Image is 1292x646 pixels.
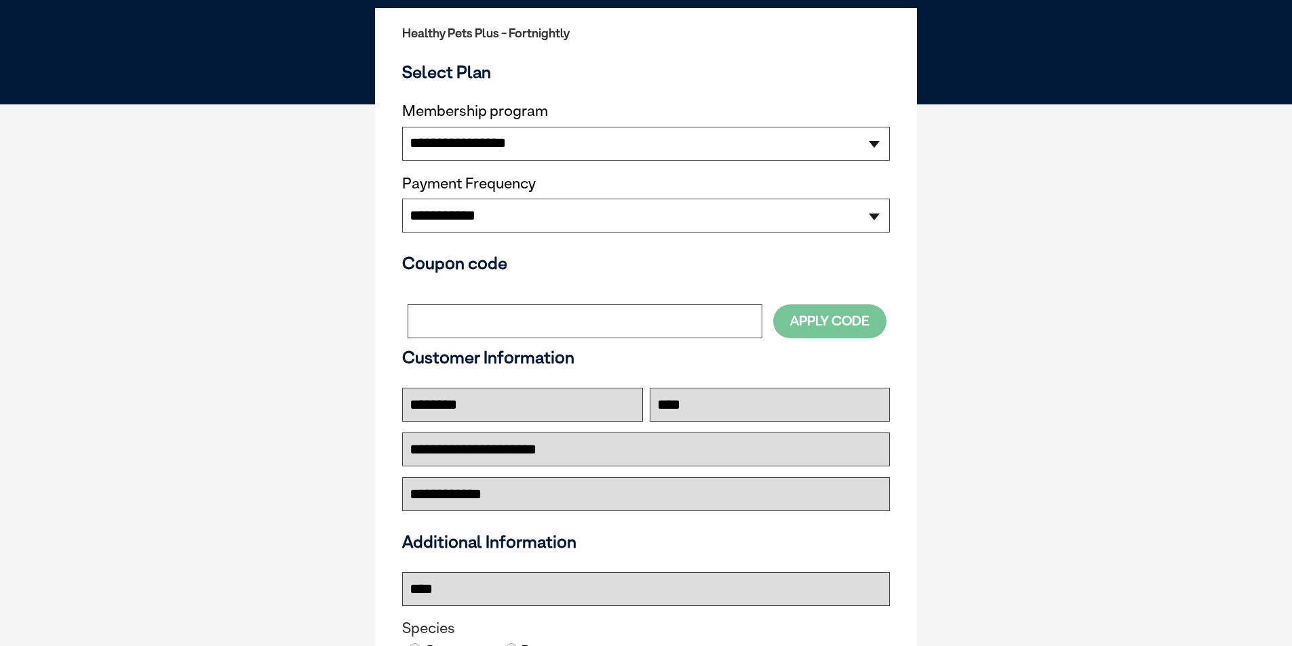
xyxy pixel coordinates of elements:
[402,102,890,120] label: Membership program
[402,253,890,273] h3: Coupon code
[402,620,890,637] legend: Species
[402,175,536,193] label: Payment Frequency
[402,62,890,82] h3: Select Plan
[397,531,895,552] h3: Additional Information
[402,26,890,40] h2: Healthy Pets Plus - Fortnightly
[773,304,886,338] button: Apply Code
[402,347,890,367] h3: Customer Information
